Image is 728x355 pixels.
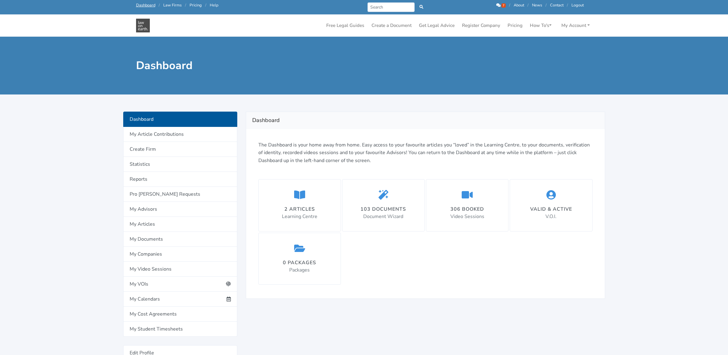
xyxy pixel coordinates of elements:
p: V.O.I. [530,213,572,221]
a: 103 documents Document Wizard [342,179,425,231]
span: / [205,2,206,8]
span: / [567,2,568,8]
a: News [532,2,542,8]
a: 0 packages Packages [258,233,341,285]
a: Reports [123,172,237,187]
a: My Video Sessions [123,262,237,277]
a: Pro [PERSON_NAME] Requests [123,187,237,202]
a: My Calendars [123,292,237,307]
a: Pricing [190,2,202,8]
p: Video Sessions [450,213,484,221]
a: Register Company [460,20,503,31]
a: My Articles [123,217,237,232]
div: 306 booked [450,205,484,213]
a: Contact [550,2,564,8]
a: 2 articles Learning Centre [258,179,341,231]
h1: Dashboard [136,59,360,72]
a: Free Legal Guides [324,20,367,31]
a: Law Firms [163,2,182,8]
a: Dashboard [136,2,155,8]
a: Logout [571,2,584,8]
a: 7 [496,2,507,8]
img: Law On Earth [136,19,150,32]
a: How To's [527,20,554,31]
a: Create a Document [369,20,414,31]
span: / [159,2,160,8]
a: My Companies [123,247,237,262]
span: / [185,2,186,8]
a: Dashboard [123,112,237,127]
p: Packages [283,266,316,274]
a: About [514,2,524,8]
a: 306 booked Video Sessions [426,179,508,231]
span: 7 [501,3,506,8]
a: Valid & Active V.O.I. [510,179,592,231]
a: My Student Timesheets [123,322,237,337]
p: Learning Centre [282,213,317,221]
a: Create Firm [123,142,237,157]
span: / [527,2,529,8]
a: My Article Contributions [123,127,237,142]
a: My Advisors [123,202,237,217]
p: The Dashboard is your home away from home. Easy access to your favourite articles you “loved” in ... [258,141,593,165]
a: My Cost Agreements [123,307,237,322]
a: Pricing [505,20,525,31]
p: Document Wizard [360,213,406,221]
div: 103 documents [360,205,406,213]
a: My VOIs [123,277,237,292]
a: My Documents [123,232,237,247]
div: Valid & Active [530,205,572,213]
span: / [509,2,510,8]
a: Statistics [123,157,237,172]
input: Search [368,2,415,12]
a: Help [210,2,218,8]
h2: Dashboard [252,116,599,125]
a: My Account [559,20,592,31]
div: 0 packages [283,259,316,266]
span: / [545,2,547,8]
a: Get Legal Advice [416,20,457,31]
div: 2 articles [282,205,317,213]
